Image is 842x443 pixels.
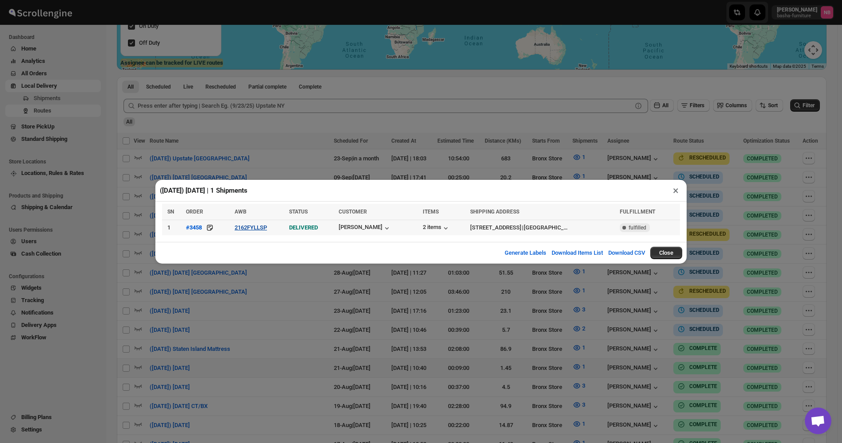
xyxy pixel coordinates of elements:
[289,224,318,231] span: DELIVERED
[339,209,367,215] span: CUSTOMER
[629,224,646,231] span: fulfilled
[162,220,183,235] td: 1
[470,209,519,215] span: SHIPPING ADDRESS
[423,224,450,233] button: 2 items
[186,223,202,232] button: #3458
[423,209,439,215] span: ITEMS
[669,184,682,197] button: ×
[339,224,391,233] button: [PERSON_NAME]
[186,224,202,231] div: #3458
[235,224,267,231] button: 2162FYLLSP
[805,408,831,434] a: Open chat
[167,209,174,215] span: SN
[650,247,682,259] button: Close
[186,209,203,215] span: ORDER
[470,223,521,232] div: [STREET_ADDRESS]
[620,209,655,215] span: FULFILLMENT
[499,244,552,262] button: Generate Labels
[470,223,614,232] div: |
[524,223,568,232] div: [GEOGRAPHIC_DATA]
[546,244,608,262] button: Download Items List
[603,244,650,262] button: Download CSV
[160,186,247,195] h2: ([DATE]) [DATE] | 1 Shipments
[235,209,247,215] span: AWB
[289,209,308,215] span: STATUS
